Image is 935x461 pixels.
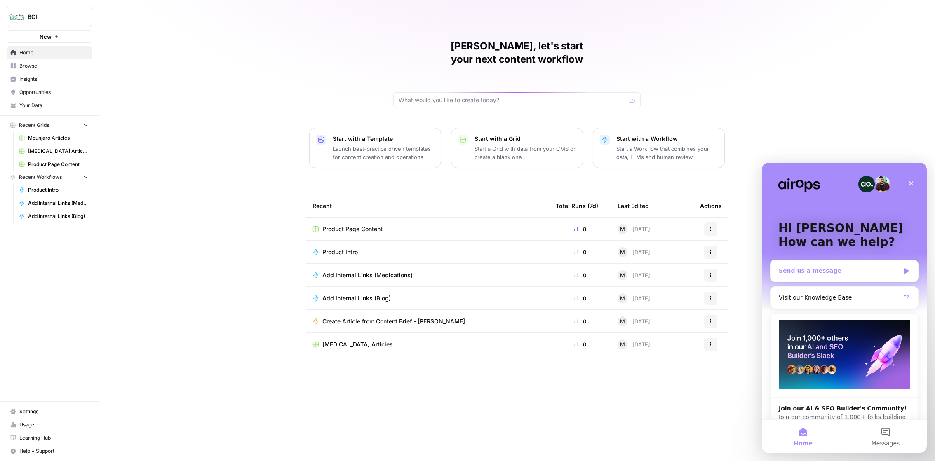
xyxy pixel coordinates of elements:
a: Product Page Content [312,225,543,233]
a: Home [7,46,92,59]
div: Recent [312,194,543,217]
p: Start a Workflow that combines your data, LLMs and human review [616,145,718,161]
span: New [40,33,52,41]
a: Settings [7,405,92,418]
p: Launch best-practice driven templates for content creation and operations [333,145,434,161]
a: Insights [7,73,92,86]
span: Insights [19,75,88,83]
a: Add Internal Links (Medications) [312,271,543,279]
span: Create Article from Content Brief - [PERSON_NAME] [322,317,465,325]
button: Workspace: BCI [7,7,92,27]
span: Mounjaro Articles [28,134,88,142]
a: Usage [7,418,92,431]
a: Your Data [7,99,92,112]
p: Start with a Template [333,135,434,143]
input: What would you like to create today? [399,96,625,104]
p: Start with a Workflow [616,135,718,143]
img: BCI Logo [9,9,24,24]
div: [DATE] [618,270,650,280]
button: New [7,30,92,43]
div: 0 [556,317,604,325]
a: Add Internal Links (Blog) [15,210,92,223]
button: Start with a TemplateLaunch best-practice driven templates for content creation and operations [309,128,441,168]
a: Mounjaro Articles [15,131,92,145]
span: Your Data [19,102,88,109]
span: BCI [28,13,78,21]
span: Settings [19,408,88,415]
span: [MEDICAL_DATA] Articles [322,340,393,349]
iframe: Intercom live chat [762,163,927,453]
span: Usage [19,421,88,428]
div: [DATE] [618,247,650,257]
a: Create Article from Content Brief - [PERSON_NAME] [312,317,543,325]
span: Browse [19,62,88,70]
span: Product Intro [322,248,358,256]
button: Help + Support [7,445,92,458]
a: Add Internal Links (Blog) [312,294,543,302]
span: Add Internal Links (Blog) [322,294,391,302]
a: Browse [7,59,92,73]
button: Start with a WorkflowStart a Workflow that combines your data, LLMs and human review [593,128,725,168]
a: Add Internal Links (Medications) [15,197,92,210]
span: Product Page Content [322,225,383,233]
span: Product Page Content [28,161,88,168]
div: [DATE] [618,316,650,326]
span: Product Intro [28,186,88,194]
span: Recent Workflows [19,173,62,181]
a: Product Page Content [15,158,92,171]
span: M [620,248,625,256]
h1: [PERSON_NAME], let's start your next content workflow [393,40,641,66]
div: Actions [700,194,722,217]
span: Learning Hub [19,434,88,442]
span: Home [19,49,88,56]
span: Help + Support [19,447,88,455]
div: 0 [556,340,604,349]
span: M [620,294,625,302]
a: Learning Hub [7,431,92,445]
div: Last Edited [618,194,649,217]
div: Total Runs (7d) [556,194,598,217]
a: Product Intro [312,248,543,256]
div: [DATE] [618,339,650,349]
span: Add Internal Links (Blog) [28,213,88,220]
span: Add Internal Links (Medications) [322,271,413,279]
div: 0 [556,271,604,279]
button: Recent Workflows [7,171,92,183]
p: Start with a Grid [475,135,576,143]
span: M [620,317,625,325]
a: [MEDICAL_DATA] Articles [312,340,543,349]
div: [DATE] [618,224,650,234]
a: [MEDICAL_DATA] Articles [15,145,92,158]
span: Opportunities [19,89,88,96]
span: M [620,225,625,233]
span: [MEDICAL_DATA] Articles [28,147,88,155]
a: Opportunities [7,86,92,99]
span: Add Internal Links (Medications) [28,199,88,207]
div: 0 [556,294,604,302]
span: M [620,271,625,279]
div: 8 [556,225,604,233]
span: M [620,340,625,349]
span: Recent Grids [19,122,49,129]
div: [DATE] [618,293,650,303]
button: Recent Grids [7,119,92,131]
a: Product Intro [15,183,92,197]
button: Start with a GridStart a Grid with data from your CMS or create a blank one [451,128,583,168]
p: Start a Grid with data from your CMS or create a blank one [475,145,576,161]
